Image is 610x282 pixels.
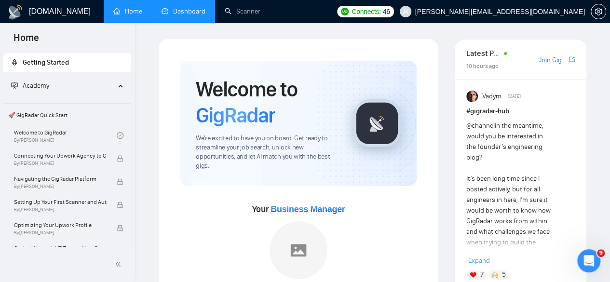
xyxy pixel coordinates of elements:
a: searchScanner [225,7,260,15]
img: upwork-logo.png [341,8,349,15]
span: lock [117,155,123,162]
span: We're excited to have you on board. Get ready to streamline your job search, unlock new opportuni... [196,134,338,171]
span: double-left [115,259,124,269]
h1: Welcome to [196,76,338,128]
a: Join GigRadar Slack Community [539,55,567,66]
img: logo [8,4,23,20]
span: Academy [11,81,49,90]
span: Latest Posts from the GigRadar Community [466,47,501,59]
span: lock [117,201,123,208]
span: 46 [383,6,390,17]
span: export [569,55,575,63]
span: @channel [466,121,495,130]
span: Connecting Your Upwork Agency to GigRadar [14,151,107,161]
span: Optimizing and A/B Testing Your Scanner for Better Results [14,243,107,253]
span: Academy [23,81,49,90]
span: By [PERSON_NAME] [14,230,107,236]
span: rocket [11,59,18,66]
span: 9 [597,249,605,257]
button: setting [591,4,606,19]
span: lock [117,178,123,185]
img: gigradar-logo.png [353,99,401,148]
span: By [PERSON_NAME] [14,207,107,213]
a: dashboardDashboard [162,7,205,15]
span: Expand [468,256,490,265]
span: Setting Up Your First Scanner and Auto-Bidder [14,197,107,207]
iframe: Intercom live chat [577,249,600,272]
span: Vadym [482,91,502,102]
img: Vadym [466,91,478,102]
span: By [PERSON_NAME] [14,184,107,189]
span: [DATE] [507,92,520,101]
span: 10 hours ago [466,63,499,69]
a: export [569,55,575,64]
span: Navigating the GigRadar Platform [14,174,107,184]
li: Getting Started [3,53,131,72]
span: 5 [502,270,506,280]
span: 🚀 GigRadar Quick Start [4,106,130,125]
h1: # gigradar-hub [466,106,575,117]
span: Business Manager [271,204,345,214]
a: setting [591,8,606,15]
a: homeHome [113,7,142,15]
span: Connects: [352,6,380,17]
span: Optimizing Your Upwork Profile [14,220,107,230]
span: GigRadar [196,102,275,128]
img: placeholder.png [270,221,327,279]
span: By [PERSON_NAME] [14,161,107,166]
span: Home [6,31,47,51]
span: Getting Started [23,58,69,67]
img: 🙌 [491,271,498,278]
span: Your [252,204,345,215]
span: user [402,8,409,15]
span: check-circle [117,132,123,139]
span: fund-projection-screen [11,82,18,89]
a: Welcome to GigRadarBy[PERSON_NAME] [14,125,117,146]
img: ❤️ [470,271,476,278]
span: lock [117,225,123,231]
span: 7 [480,270,483,280]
